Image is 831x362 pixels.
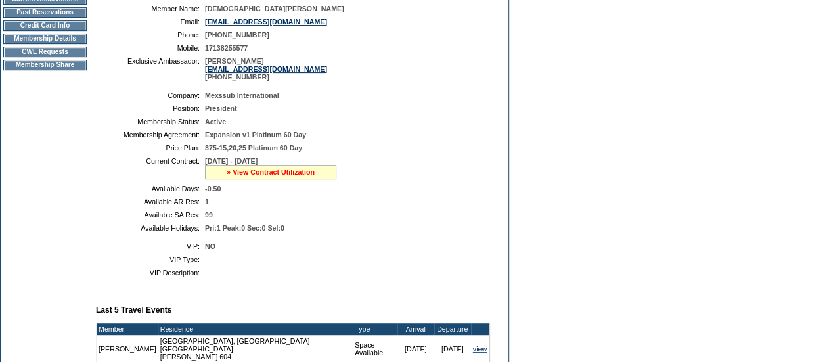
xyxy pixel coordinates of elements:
[101,44,200,52] td: Mobile:
[434,323,471,335] td: Departure
[3,7,87,18] td: Past Reservations
[101,5,200,12] td: Member Name:
[205,44,248,52] span: 17138255577
[101,185,200,192] td: Available Days:
[205,31,269,39] span: [PHONE_NUMBER]
[205,198,209,206] span: 1
[205,224,284,232] span: Pri:1 Peak:0 Sec:0 Sel:0
[101,224,200,232] td: Available Holidays:
[205,104,237,112] span: President
[473,345,487,353] a: view
[205,91,279,99] span: Mexssub International
[101,269,200,277] td: VIP Description:
[205,18,327,26] a: [EMAIL_ADDRESS][DOMAIN_NAME]
[397,323,434,335] td: Arrival
[205,118,226,125] span: Active
[101,131,200,139] td: Membership Agreement:
[101,198,200,206] td: Available AR Res:
[205,57,327,81] span: [PERSON_NAME] [PHONE_NUMBER]
[205,157,258,165] span: [DATE] - [DATE]
[3,20,87,31] td: Credit Card Info
[101,242,200,250] td: VIP:
[97,323,158,335] td: Member
[205,185,221,192] span: -0.50
[3,47,87,57] td: CWL Requests
[96,305,171,315] b: Last 5 Travel Events
[158,323,353,335] td: Residence
[3,60,87,70] td: Membership Share
[101,18,200,26] td: Email:
[205,65,327,73] a: [EMAIL_ADDRESS][DOMAIN_NAME]
[101,91,200,99] td: Company:
[101,57,200,81] td: Exclusive Ambassador:
[101,157,200,179] td: Current Contract:
[101,104,200,112] td: Position:
[205,131,306,139] span: Expansion v1 Platinum 60 Day
[205,211,213,219] span: 99
[3,34,87,44] td: Membership Details
[101,144,200,152] td: Price Plan:
[205,5,344,12] span: [DEMOGRAPHIC_DATA][PERSON_NAME]
[101,256,200,263] td: VIP Type:
[205,144,302,152] span: 375-15,20,25 Platinum 60 Day
[205,242,215,250] span: NO
[227,168,315,176] a: » View Contract Utilization
[353,323,397,335] td: Type
[101,118,200,125] td: Membership Status:
[101,31,200,39] td: Phone:
[101,211,200,219] td: Available SA Res:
